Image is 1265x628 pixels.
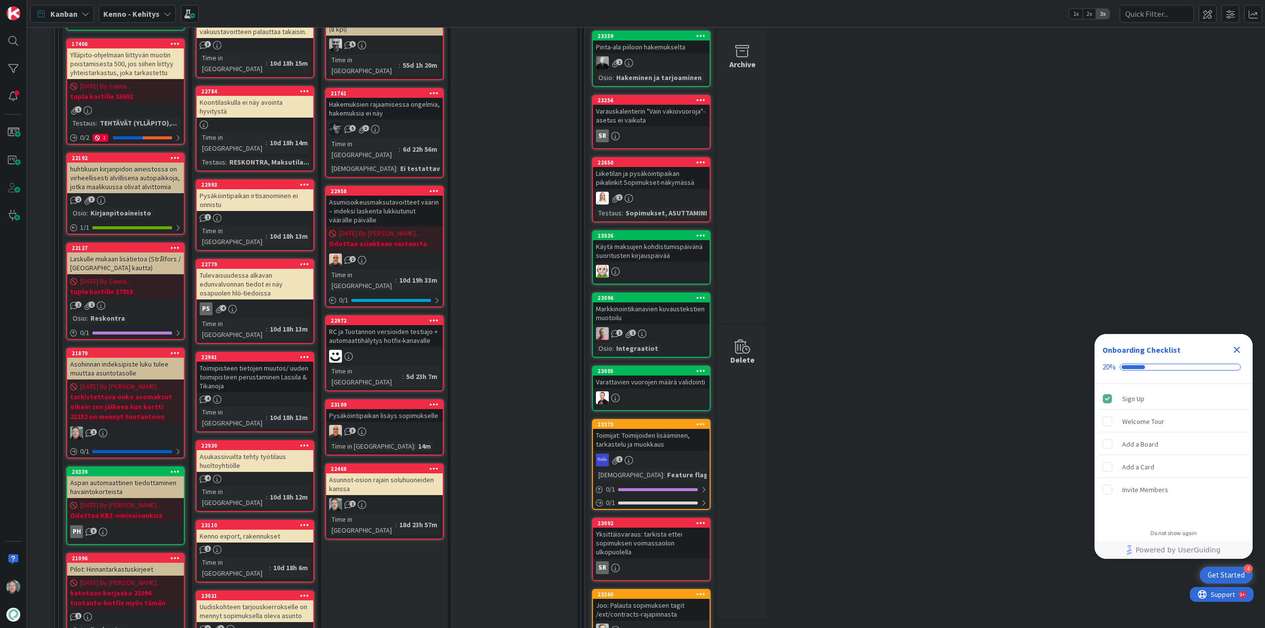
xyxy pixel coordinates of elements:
div: 20339Aspan automaattinen tiedottaminen havaintokorteista [67,467,184,498]
div: Close Checklist [1229,342,1245,358]
div: 18d 23h 57m [397,519,440,530]
div: Testaus [70,118,96,128]
b: tarkistettava onko asomaksut oikein sen jälkeen kun kortti 21152 on mennyt tuotantoon [70,392,181,421]
div: 23109 [331,401,443,408]
div: Time in [GEOGRAPHIC_DATA] [200,52,266,74]
div: 0/1 [326,294,443,306]
div: 22930 [197,441,313,450]
span: : [266,412,267,423]
div: Kenno export, rakennukset [197,530,313,543]
div: 22468 [331,465,443,472]
span: 1 [349,501,356,507]
div: 22127 [67,244,184,252]
div: 22972RC ja Tuotannon versioiden testiajo + automaattihälytys hotfix-kanavalle [326,316,443,347]
div: PS [197,302,313,315]
span: : [96,118,97,128]
div: VP [67,426,184,439]
a: 23273Toimijat: Toimijoiden lisääminen, tarkastelu ja muokkausRS[DEMOGRAPHIC_DATA]:Feature flag,..... [592,419,711,510]
div: SR [596,129,609,142]
div: Time in [GEOGRAPHIC_DATA] [200,486,266,508]
img: RS [596,454,609,466]
div: 23256Varauskalenterin "Vain vakiovuoroja"-asetus ei vaikuta [593,96,710,126]
img: AN [596,265,609,278]
div: 22972 [326,316,443,325]
div: 10d 18h 13m [267,231,310,242]
span: 2 [349,256,356,262]
span: 4 [220,305,226,311]
span: 0 / 2 [80,132,89,143]
div: Osio [596,72,612,83]
div: 22192huhtikuun kirjanpidon aineistossa on virheellisesti alvillisena autopaikkoja, jotka maalikuu... [67,154,184,193]
a: 22192huhtikuun kirjanpidon aineistossa on virheellisesti alvillisena autopaikkoja, jotka maalikuu... [66,153,185,235]
b: tupla kortille 16692 [70,91,181,101]
div: 20339 [72,468,184,475]
div: 1 [92,134,108,142]
div: AN [593,265,710,278]
span: [DATE] By [PERSON_NAME]... [339,228,420,239]
div: 22779Tulevaisuudessa alkavan edunvalvonnan tiedot ei näy osapuolen hlö-tiedoissa [197,260,313,299]
div: 23273 [597,421,710,428]
div: 21096Pilot: Hinnantarkastuskirjeet [67,554,184,576]
span: 1 [616,330,623,336]
a: 23096Markkinointikanavien kuvaustekstien muotoiluHJOsio:Integraatiot [592,293,711,358]
span: 0 / 1 [339,295,348,305]
div: 21096 [67,554,184,563]
span: Kanban [50,8,78,20]
span: 3 [88,196,95,203]
div: VP [326,498,443,511]
span: 1 [88,301,95,308]
span: 3 [349,427,356,434]
div: PS [200,302,212,315]
div: 20339 [67,467,184,476]
img: MV [596,56,609,69]
div: 22650 [593,158,710,167]
div: 10d 18h 13m [267,324,310,335]
a: Powered by UserGuiding [1099,541,1248,559]
div: JH [326,39,443,51]
div: TEHTÄVÄT (YLLÄPITO),... [97,118,179,128]
div: Sign Up [1122,393,1144,405]
span: : [395,519,397,530]
div: 0/1 [67,327,184,339]
b: tupla kortille 17918 [70,287,181,296]
span: 1 [75,301,82,308]
div: Onboarding Checklist [1102,344,1181,356]
a: 22958Asumisoikeusmaksutavoitteet väärin – indeksi laskenta lukkiutunut väärälle päivälle[DATE] By... [325,186,444,307]
div: 6d 22h 56m [400,144,440,155]
div: 10d 18h 13m [267,412,310,423]
div: 1/1 [67,221,184,234]
div: 23036 [597,232,710,239]
div: Hakemuksien rajaamisessa ongelmia, hakemuksia ei näy [326,98,443,120]
div: VP [593,391,710,404]
div: 10d 19h 33m [397,275,440,286]
span: 1 [205,214,211,220]
div: 23092Yksittäisvaraus: tarkista ettei sopimuksen voimassaolon ulkopuolella [593,519,710,558]
span: : [266,231,267,242]
a: 23092Yksittäisvaraus: tarkista ettei sopimuksen voimassaolon ulkopuolellaSR [592,518,711,581]
div: 22972 [331,317,443,324]
div: 22192 [72,155,184,162]
span: 0 / 1 [606,484,615,495]
div: 22961 [197,353,313,362]
div: 0/1 [593,483,710,496]
div: Käytä maksujen kohdistumispäivänä suoritusten kirjauspäivää [593,240,710,262]
div: 23259Pinta-ala piiloon hakemukselta [593,32,710,53]
a: 20339Aspan automaattinen tiedottaminen havaintokorteista[DATE] By [PERSON_NAME]...Odottaa KBZ-omi... [66,466,185,545]
div: 21761Hakemuksien rajaamisessa ongelmia, hakemuksia ei näy [326,89,443,120]
img: LM [329,123,342,135]
div: 22784 [201,88,313,95]
input: Quick Filter... [1120,5,1194,23]
span: 5 [349,125,356,131]
div: 17406 [72,41,184,47]
div: 23259 [593,32,710,41]
div: RS [593,454,710,466]
div: 23273Toimijat: Toimijoiden lisääminen, tarkastelu ja muokkaus [593,420,710,451]
a: 22779Tulevaisuudessa alkavan edunvalvonnan tiedot ei näy osapuolen hlö-tiedoissaPSTime in [GEOGRA... [196,259,314,344]
div: Asukassivuilta tehty työtilaus huoltoyhtiölle [197,450,313,472]
span: 4 [205,475,211,481]
div: 23005 [597,368,710,375]
div: 23096 [597,294,710,301]
span: : [399,60,400,71]
div: 22127 [72,245,184,251]
div: Time in [GEOGRAPHIC_DATA] [329,441,414,452]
